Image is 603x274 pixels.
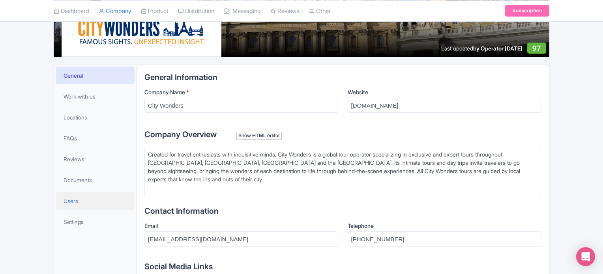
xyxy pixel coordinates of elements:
[148,150,537,192] div: Created for travel enthusiasts with inquisitive minds, City Wonders is a global tour operator spe...
[144,222,158,229] span: Email
[56,67,135,84] a: General
[473,45,522,52] span: by Operator [DATE]
[56,108,135,126] a: Locations
[144,262,541,271] h2: Social Media Links
[64,134,77,142] span: FAQs
[64,218,84,226] span: Settings
[576,247,595,266] div: Open Intercom Messenger
[144,207,541,215] h2: Contact Information
[64,113,87,121] span: Locations
[505,5,549,17] a: Subscription
[56,192,135,210] a: Users
[64,71,83,80] span: General
[56,150,135,168] a: Reviews
[56,213,135,231] a: Settings
[56,88,135,105] a: Work with us
[348,89,368,95] span: Website
[144,73,541,82] h2: General Information
[144,89,185,95] span: Company Name
[78,8,205,50] img: ao5cq7fwmewpj4rvvqhz.svg
[532,44,541,52] span: 97
[144,130,217,139] span: Company Overview
[236,132,282,140] div: Show HTML editor
[64,197,78,205] span: Users
[56,129,135,147] a: FAQs
[441,44,522,52] div: Last updated
[64,92,96,101] span: Work with us
[64,176,92,184] span: Documents
[64,155,84,163] span: Reviews
[56,171,135,189] a: Documents
[348,222,374,229] span: Telephone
